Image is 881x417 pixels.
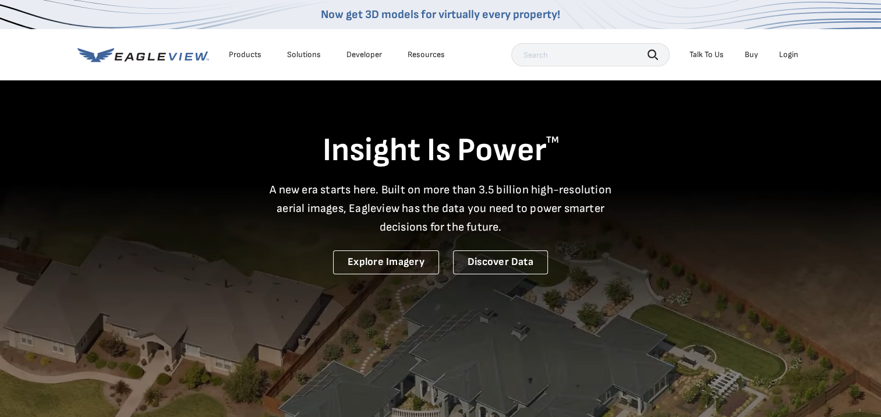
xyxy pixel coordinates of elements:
div: Login [779,50,798,60]
p: A new era starts here. Built on more than 3.5 billion high-resolution aerial images, Eagleview ha... [263,181,619,236]
a: Developer [346,50,382,60]
div: Resources [408,50,445,60]
div: Solutions [287,50,321,60]
sup: TM [546,135,559,146]
a: Now get 3D models for virtually every property! [321,8,560,22]
a: Discover Data [453,250,548,274]
input: Search [511,43,670,66]
div: Products [229,50,261,60]
a: Buy [745,50,758,60]
div: Talk To Us [689,50,724,60]
a: Explore Imagery [333,250,439,274]
h1: Insight Is Power [77,130,804,171]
